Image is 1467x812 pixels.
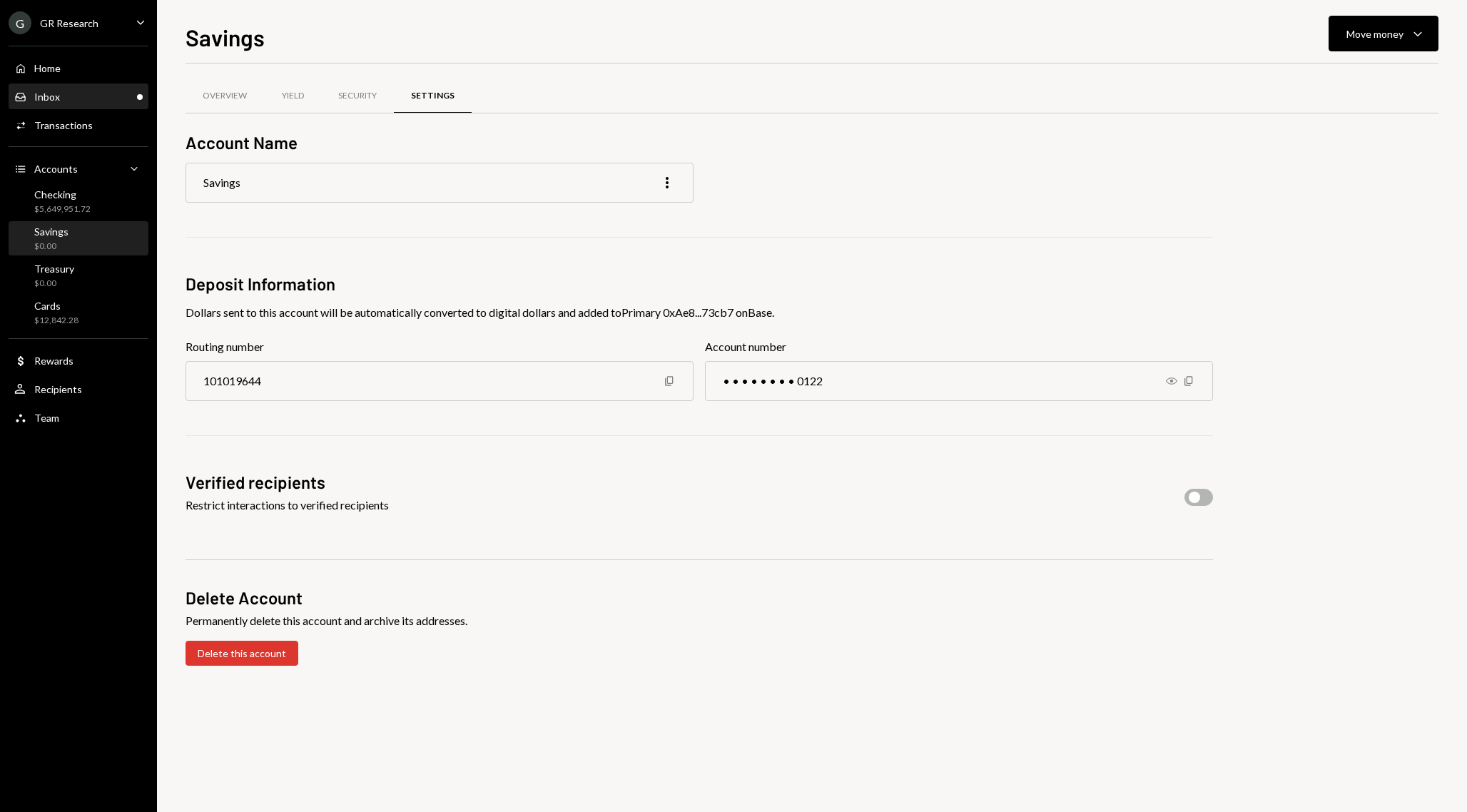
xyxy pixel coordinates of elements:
[186,586,1213,609] h2: Delete Account
[34,240,68,253] div: $0.00
[34,188,91,201] div: Checking
[34,383,82,395] div: Recipients
[264,78,321,114] a: Yield
[338,90,377,102] div: Security
[705,338,1213,355] label: Account number
[203,176,240,189] div: Savings
[9,156,148,181] a: Accounts
[34,315,78,327] div: $12,842.28
[34,163,78,175] div: Accounts
[9,221,148,255] a: Savings$0.00
[9,11,31,34] div: G
[34,263,74,275] div: Treasury
[186,78,264,114] a: Overview
[186,361,694,401] div: 101019644
[9,258,148,293] a: Treasury$0.00
[186,470,389,494] h2: Verified recipients
[34,225,68,238] div: Savings
[186,131,1213,154] h2: Account Name
[9,83,148,109] a: Inbox
[9,184,148,218] a: Checking$5,649,951.72
[9,347,148,373] a: Rewards
[40,17,98,29] div: GR Research
[34,62,61,74] div: Home
[9,112,148,138] a: Transactions
[34,203,91,215] div: $5,649,951.72
[34,91,60,103] div: Inbox
[34,355,73,367] div: Rewards
[34,412,59,424] div: Team
[203,90,247,102] div: Overview
[34,278,74,290] div: $0.00
[186,304,1213,321] div: Dollars sent to this account will be automatically converted to digital dollars and added to Prim...
[186,272,1213,295] h2: Deposit Information
[9,295,148,330] a: Cards$12,842.28
[9,405,148,430] a: Team
[9,376,148,402] a: Recipients
[282,90,304,102] div: Yield
[394,78,472,114] a: Settings
[34,119,93,131] div: Transactions
[1346,26,1403,41] div: Move money
[1329,16,1438,51] button: Move money
[186,612,1213,629] div: Permanently delete this account and archive its addresses.
[186,338,694,355] label: Routing number
[186,497,389,514] div: Restrict interactions to verified recipients
[9,55,148,81] a: Home
[705,361,1213,401] div: • • • • • • • • 0122
[186,641,298,666] button: Delete this account
[321,78,394,114] a: Security
[34,300,78,312] div: Cards
[186,23,265,51] h1: Savings
[411,90,455,102] div: Settings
